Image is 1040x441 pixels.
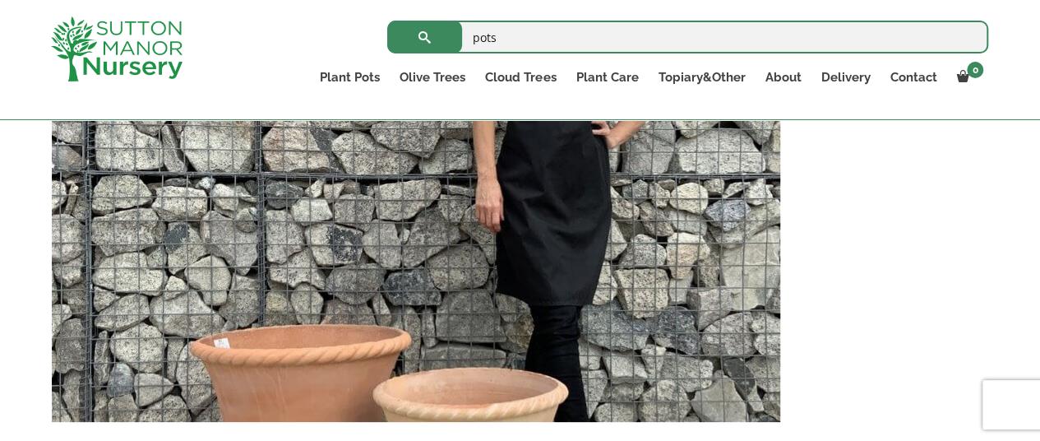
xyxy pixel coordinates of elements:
[566,66,648,89] a: Plant Care
[946,66,988,89] a: 0
[390,66,475,89] a: Olive Trees
[52,236,780,252] a: The Thai Binh Vietnamese Terracotta Plant Pots (Cylinder)
[755,66,811,89] a: About
[52,68,780,422] img: The Thai Binh Vietnamese Terracotta Plant Pots (Cylinder) - 0B63E028 73D1 4033 B7CF A7B77C199E07 ...
[51,16,183,81] img: logo
[387,21,988,53] input: Search...
[475,66,566,89] a: Cloud Trees
[967,62,983,78] span: 0
[310,66,390,89] a: Plant Pots
[880,66,946,89] a: Contact
[648,66,755,89] a: Topiary&Other
[811,66,880,89] a: Delivery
